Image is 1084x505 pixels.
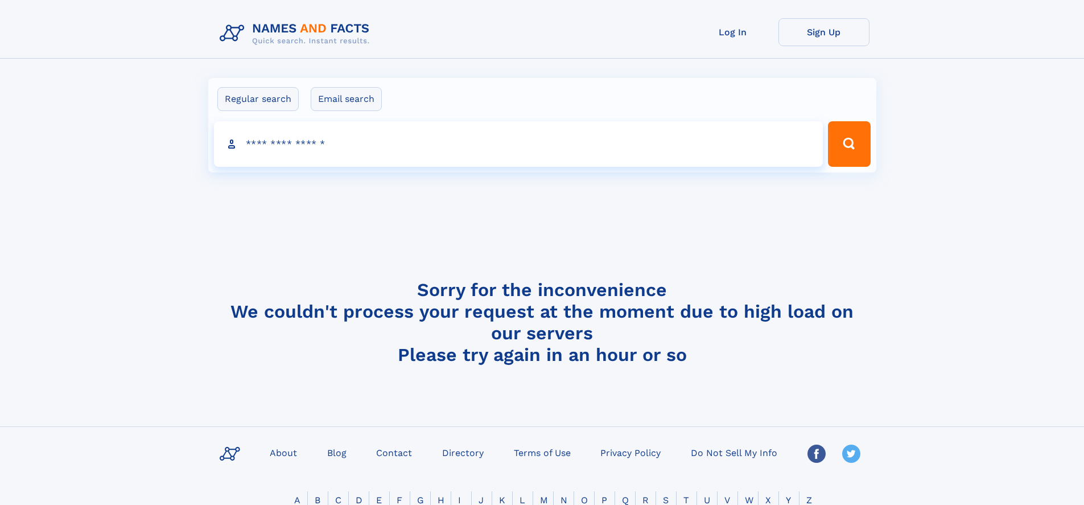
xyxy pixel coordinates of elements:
a: Do Not Sell My Info [686,444,782,461]
input: search input [214,121,823,167]
button: Search Button [828,121,870,167]
h4: Sorry for the inconvenience We couldn't process your request at the moment due to high load on ou... [215,279,869,366]
a: About [265,444,302,461]
img: Facebook [807,445,826,463]
a: Blog [323,444,351,461]
label: Regular search [217,87,299,111]
a: Log In [687,18,778,46]
label: Email search [311,87,382,111]
a: Directory [438,444,488,461]
a: Privacy Policy [596,444,665,461]
a: Contact [372,444,417,461]
img: Logo Names and Facts [215,18,379,49]
a: Sign Up [778,18,869,46]
a: Terms of Use [509,444,575,461]
img: Twitter [842,445,860,463]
